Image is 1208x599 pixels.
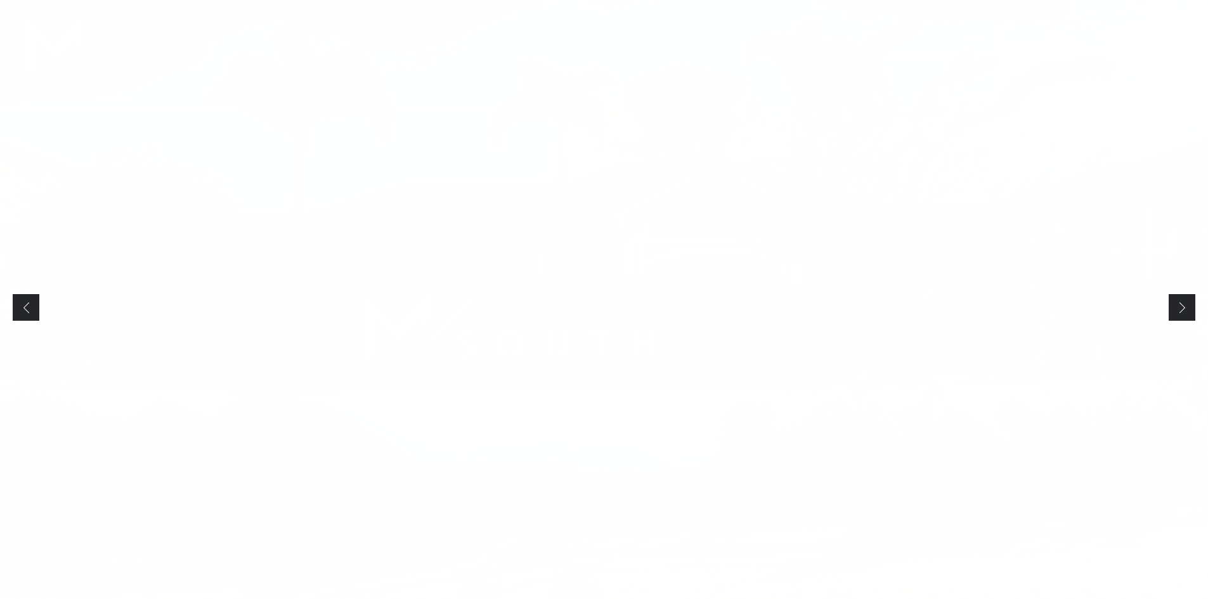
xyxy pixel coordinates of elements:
[451,543,641,569] span: Amenities Built for You
[1169,294,1195,321] a: Next
[13,294,39,321] a: Previous
[882,47,976,61] a: Call Us at 813-570-8014
[805,498,1208,599] a: Layouts Perfect For Every Lifestyle
[48,548,390,574] span: [GEOGRAPHIC_DATA] Location
[802,47,855,61] a: Book a Tour
[882,47,976,61] span: [PHONE_NUMBER]
[1151,48,1183,59] button: Open Menu
[451,529,641,539] span: Modern Lifestyle Centric Spaces
[854,543,1010,569] span: Room to Thrive
[48,523,390,544] span: Minutes from [GEOGRAPHIC_DATA], [GEOGRAPHIC_DATA], & [GEOGRAPHIC_DATA]
[854,529,1010,539] span: Layouts Perfect For Every Lifestyle
[1027,43,1124,63] a: Find Your Home
[403,498,805,599] a: Modern Lifestyle Centric Spaces
[25,16,127,92] img: MSouth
